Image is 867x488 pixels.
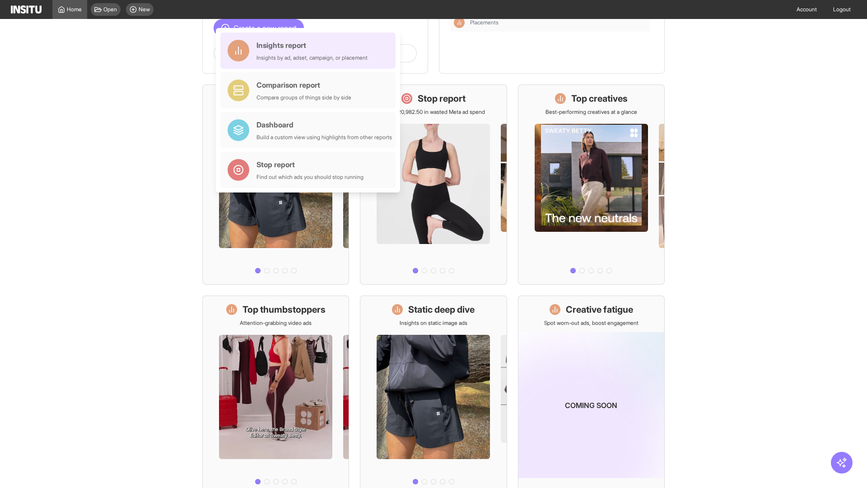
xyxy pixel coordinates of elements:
[518,84,665,285] a: Top creativesBest-performing creatives at a glance
[67,6,82,13] span: Home
[103,6,117,13] span: Open
[256,159,364,170] div: Stop report
[256,134,392,141] div: Build a custom view using highlights from other reports
[240,319,312,327] p: Attention-grabbing video ads
[256,80,351,90] div: Comparison report
[202,84,349,285] a: What's live nowSee all active ads instantly
[545,108,637,116] p: Best-performing creatives at a glance
[139,6,150,13] span: New
[418,92,466,105] h1: Stop report
[382,108,485,116] p: Save £20,982.50 in wasted Meta ad spend
[470,19,646,26] span: Placements
[242,303,326,316] h1: Top thumbstoppers
[256,119,392,130] div: Dashboard
[408,303,475,316] h1: Static deep dive
[571,92,628,105] h1: Top creatives
[11,5,42,14] img: Logo
[454,17,465,28] div: Insights
[214,19,304,37] button: Create a new report
[233,23,297,33] span: Create a new report
[256,94,351,101] div: Compare groups of things side by side
[400,319,467,327] p: Insights on static image ads
[256,174,364,181] div: Find out which ads you should stop running
[360,84,507,285] a: Stop reportSave £20,982.50 in wasted Meta ad spend
[256,54,368,61] div: Insights by ad, adset, campaign, or placement
[470,19,499,26] span: Placements
[256,40,368,51] div: Insights report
